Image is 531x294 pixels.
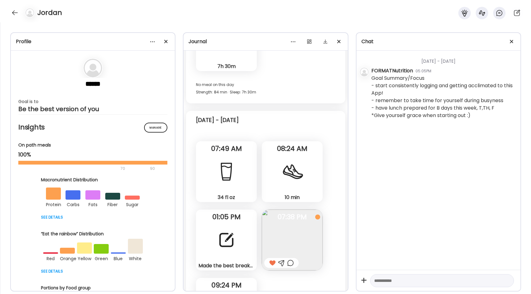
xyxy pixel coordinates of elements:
div: red [43,254,58,262]
div: blue [111,254,126,262]
div: No meal on this day Strength: 84 min · Sleep: 7h 30m [196,81,335,96]
div: [DATE] - [DATE] [196,116,239,124]
div: sugar [125,200,140,208]
div: 05:05PM [415,68,431,74]
span: 08:24 AM [262,146,323,152]
div: Portions by Food group [41,285,145,291]
div: 90 [149,165,156,172]
div: Made the best breakfast, 2 scrambled eggs, 1 English muffin, a cup of bluebs, and 2 pieces of tur... [198,262,254,269]
div: Be the best version of you [18,105,167,113]
div: Goal Summary/Focus - start consistently logging and getting acclimated to this App! - remember to... [371,75,515,119]
div: protein [46,200,61,208]
div: Journal [188,38,343,45]
img: bg-avatar-default.svg [84,59,102,77]
div: Goal is to [18,98,167,105]
div: Macronutrient Distribution [41,177,145,183]
span: 09:24 PM [196,283,257,288]
div: yellow [77,254,92,262]
div: Manage [144,123,167,133]
img: bg-avatar-default.svg [360,68,369,76]
span: 01:05 PM [196,214,257,220]
div: orange [60,254,75,262]
div: Chat [361,38,515,45]
div: 10 min [264,194,320,201]
img: bg-avatar-default.svg [25,8,34,17]
div: On path meals [18,142,167,148]
img: images%2FcIOKJn22u3fHhqzgqXOLaKaaU6s1%2F30Kit4mc4hwq45qo3Bz1%2Fdla4j9Vt1t3fcIdCUowz_240 [262,210,323,270]
div: Profile [16,38,170,45]
div: white [128,254,143,262]
h4: Jordan [37,8,62,18]
div: “Eat the rainbow” Distribution [41,231,145,237]
h2: Insights [18,123,167,132]
div: 100% [18,151,167,158]
div: fiber [105,200,120,208]
div: fats [85,200,100,208]
div: 70 [18,165,148,172]
div: FORMATNutrition [371,67,413,75]
div: carbs [66,200,80,208]
div: 34 fl oz [198,194,254,201]
div: green [94,254,109,262]
div: 7h 30m [198,63,254,70]
div: [DATE] - [DATE] [371,51,515,67]
span: 07:49 AM [196,146,257,152]
span: 07:38 PM [262,214,323,220]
